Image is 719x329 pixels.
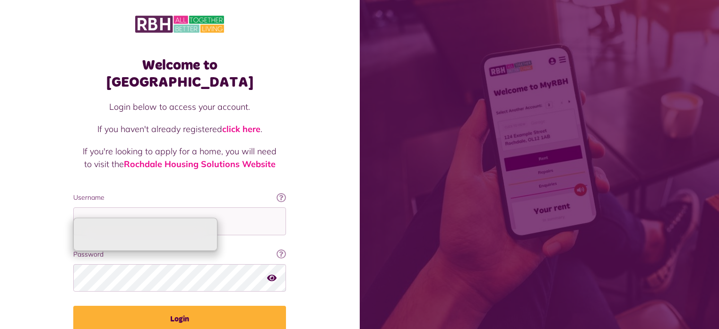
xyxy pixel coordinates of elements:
[83,123,277,135] p: If you haven't already registered .
[83,100,277,113] p: Login below to access your account.
[83,145,277,170] p: If you're looking to apply for a home, you will need to visit the
[135,14,224,34] img: MyRBH
[124,159,276,169] a: Rochdale Housing Solutions Website
[222,124,260,134] a: click here
[73,57,286,91] h1: Welcome to [GEOGRAPHIC_DATA]
[73,193,286,203] label: Username
[73,249,286,259] label: Password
